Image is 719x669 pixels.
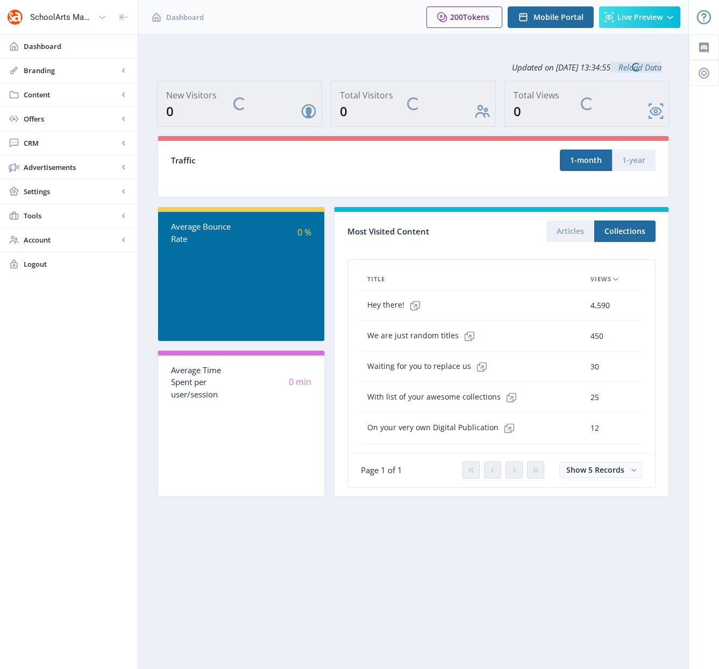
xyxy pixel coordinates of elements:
div: SchoolArts Magazine [30,5,94,29]
span: 30 [590,360,599,373]
button: 200Tokens [426,6,502,28]
div: Average Bounce Rate [171,220,241,245]
span: 25 [590,391,599,404]
span: On your very own Digital Publication [367,417,520,439]
button: Live Preview [599,6,680,28]
span: Show 5 Records [566,465,624,475]
span: Account [24,234,118,245]
button: Mobile Portal [508,6,594,28]
span: Branding [24,65,118,76]
img: properties.app_icon.png [6,9,24,26]
span: 12 [590,422,599,435]
span: 0 % [297,226,311,238]
button: 1-year [612,150,656,171]
span: Logout [24,259,129,269]
div: Updated on [DATE] 13:34:55 [157,54,670,81]
button: Collections [594,220,656,242]
span: Settings [24,186,118,197]
span: Offers [24,113,118,124]
span: Content [24,89,118,100]
span: Tokens [463,12,489,22]
span: CRM [24,138,118,148]
span: Page 1 of 1 [361,465,402,475]
div: Traffic [171,154,414,167]
span: Dashboard [166,12,204,23]
span: Mobile Portal [533,13,583,22]
span: With list of your awesome collections [367,387,522,408]
span: Title [367,273,385,286]
a: Reload Data [610,62,661,73]
span: Views [590,273,611,286]
button: Articles [546,220,594,242]
span: Hey there! [367,295,426,316]
span: 4,590 [590,299,610,312]
span: Waiting for you to replace us [367,356,493,378]
button: 1-month [560,150,612,171]
span: Live Preview [617,13,663,22]
div: 0 min [241,376,311,388]
span: 450 [590,330,603,343]
span: Dashboard [24,41,129,52]
span: Advertisements [24,162,118,173]
span: We are just random titles [367,325,480,347]
div: Average Time Spent per user/session [171,364,241,401]
button: Show 5 Records [559,462,642,478]
span: Tools [24,210,118,221]
div: Most Visited Content [347,223,502,240]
